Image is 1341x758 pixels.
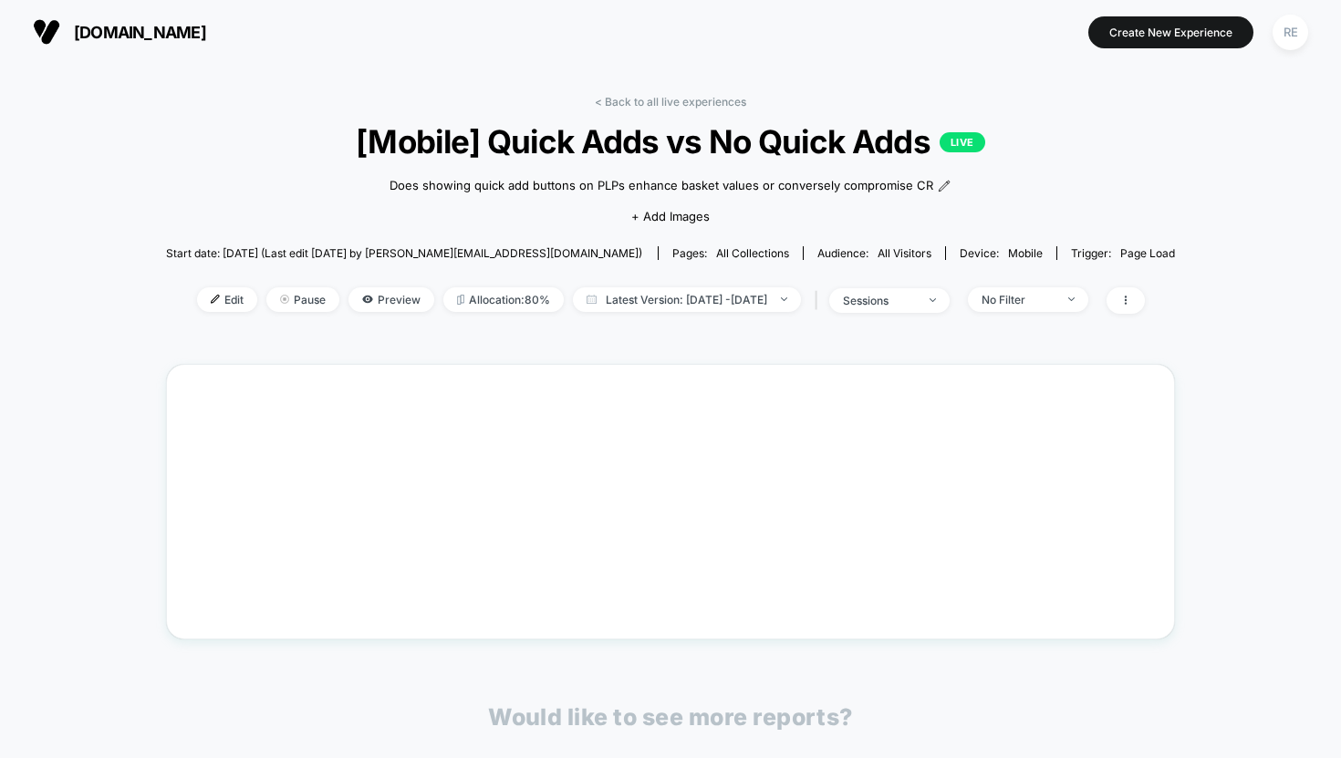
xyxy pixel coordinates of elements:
[216,122,1125,161] span: [Mobile] Quick Adds vs No Quick Adds
[1267,14,1314,51] button: RE
[1120,246,1175,260] span: Page Load
[843,294,916,307] div: sessions
[1273,15,1308,50] div: RE
[27,17,212,47] button: [DOMAIN_NAME]
[945,246,1056,260] span: Device:
[982,293,1055,306] div: No Filter
[1068,297,1075,301] img: end
[817,246,931,260] div: Audience:
[390,177,933,195] span: Does showing quick add buttons on PLPs enhance basket values or conversely compromise CR
[1008,246,1043,260] span: mobile
[781,297,787,301] img: end
[266,287,339,312] span: Pause
[1088,16,1253,48] button: Create New Experience
[810,287,829,314] span: |
[211,295,220,304] img: edit
[197,287,257,312] span: Edit
[631,209,710,223] span: + Add Images
[33,18,60,46] img: Visually logo
[595,95,746,109] a: < Back to all live experiences
[348,287,434,312] span: Preview
[878,246,931,260] span: All Visitors
[672,246,789,260] div: Pages:
[443,287,564,312] span: Allocation: 80%
[280,295,289,304] img: end
[587,295,597,304] img: calendar
[74,23,206,42] span: [DOMAIN_NAME]
[488,703,853,731] p: Would like to see more reports?
[930,298,936,302] img: end
[573,287,801,312] span: Latest Version: [DATE] - [DATE]
[166,246,642,260] span: Start date: [DATE] (Last edit [DATE] by [PERSON_NAME][EMAIL_ADDRESS][DOMAIN_NAME])
[457,295,464,305] img: rebalance
[1071,246,1175,260] div: Trigger:
[940,132,985,152] p: LIVE
[716,246,789,260] span: all collections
